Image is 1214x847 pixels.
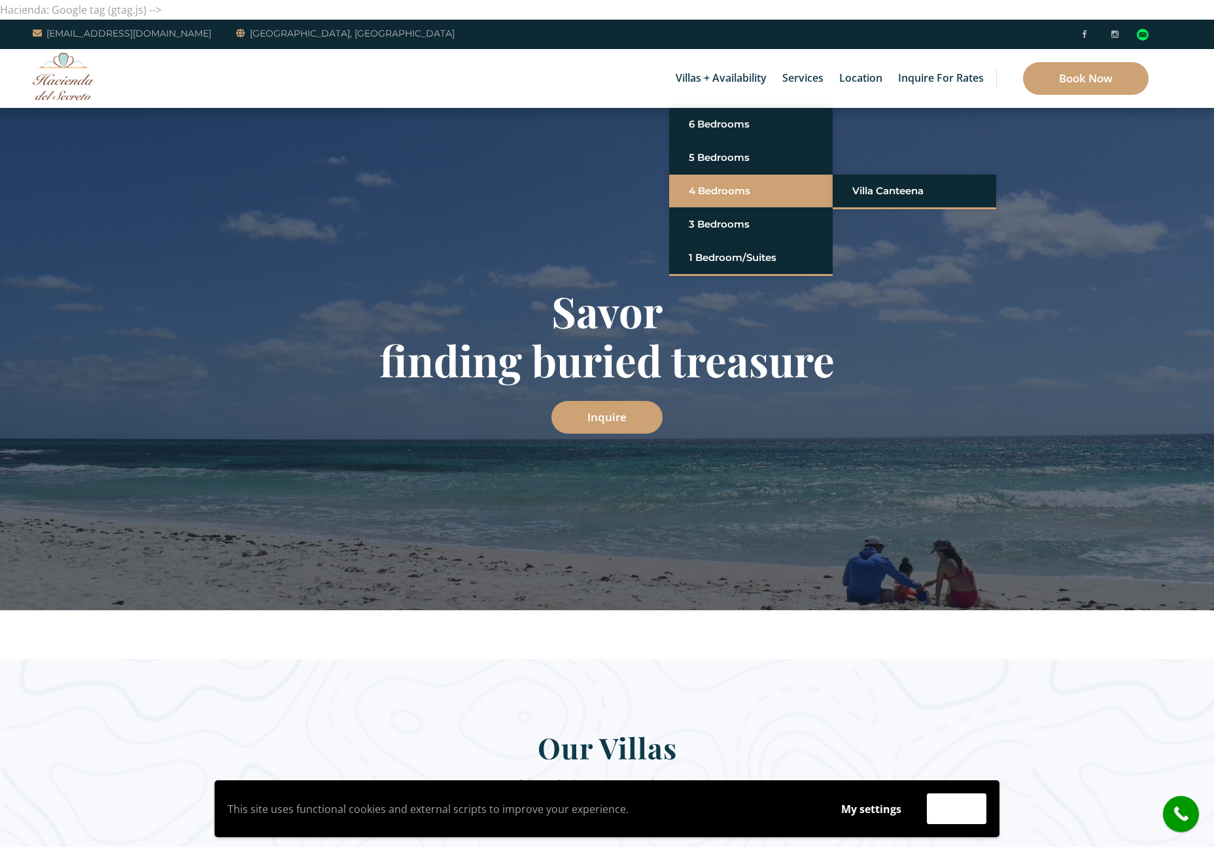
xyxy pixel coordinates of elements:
a: 4 Bedrooms [689,179,813,203]
a: 3 Bedrooms [689,213,813,236]
a: Inquire [551,401,663,434]
a: Location [833,49,889,108]
a: 1 Bedroom/Suites [689,246,813,269]
a: [GEOGRAPHIC_DATA], [GEOGRAPHIC_DATA] [236,26,455,41]
a: Villa Canteena [852,179,977,203]
p: This site uses functional cookies and external scripts to improve your experience. [228,799,816,819]
h2: Our Villas [224,729,990,774]
a: Services [776,49,830,108]
img: Awesome Logo [33,52,95,100]
a: 6 Bedrooms [689,112,813,136]
a: Book Now [1023,62,1149,95]
div: Read traveler reviews on Tripadvisor [1137,29,1149,41]
div: artfully crafted with your comfort in mind. [224,774,990,812]
a: 5 Bedrooms [689,146,813,169]
button: My settings [829,794,914,824]
i: call [1166,799,1196,829]
a: call [1163,796,1199,832]
a: Villas + Availability [669,49,773,108]
h1: Savor finding buried treasure [224,286,990,385]
a: [EMAIL_ADDRESS][DOMAIN_NAME] [33,26,211,41]
button: Accept [927,793,986,824]
img: Tripadvisor_logomark.svg [1137,29,1149,41]
a: Inquire for Rates [892,49,990,108]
